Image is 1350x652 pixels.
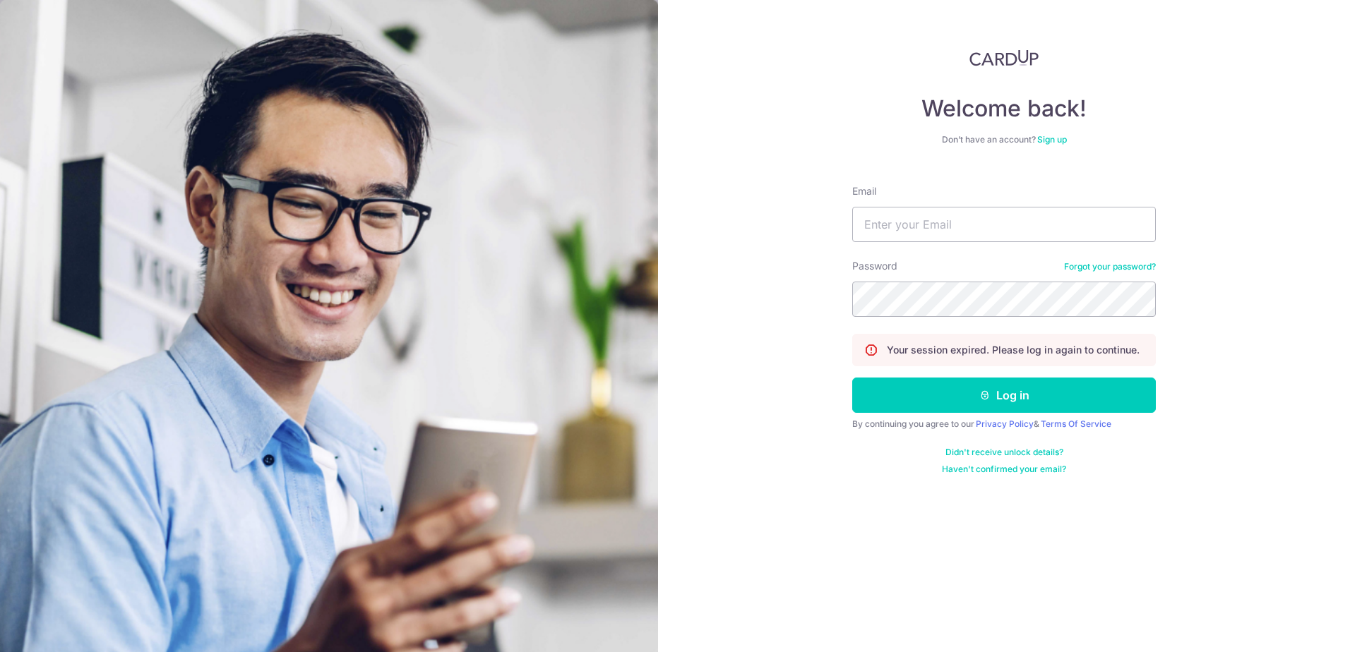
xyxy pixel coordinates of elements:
[852,95,1156,123] h4: Welcome back!
[887,343,1140,357] p: Your session expired. Please log in again to continue.
[1037,134,1067,145] a: Sign up
[852,378,1156,413] button: Log in
[852,207,1156,242] input: Enter your Email
[1041,418,1111,429] a: Terms Of Service
[969,49,1039,66] img: CardUp Logo
[852,259,897,273] label: Password
[1064,261,1156,272] a: Forgot your password?
[942,464,1066,475] a: Haven't confirmed your email?
[852,184,876,198] label: Email
[852,418,1156,430] div: By continuing you agree to our &
[976,418,1034,429] a: Privacy Policy
[945,447,1063,458] a: Didn't receive unlock details?
[852,134,1156,145] div: Don’t have an account?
